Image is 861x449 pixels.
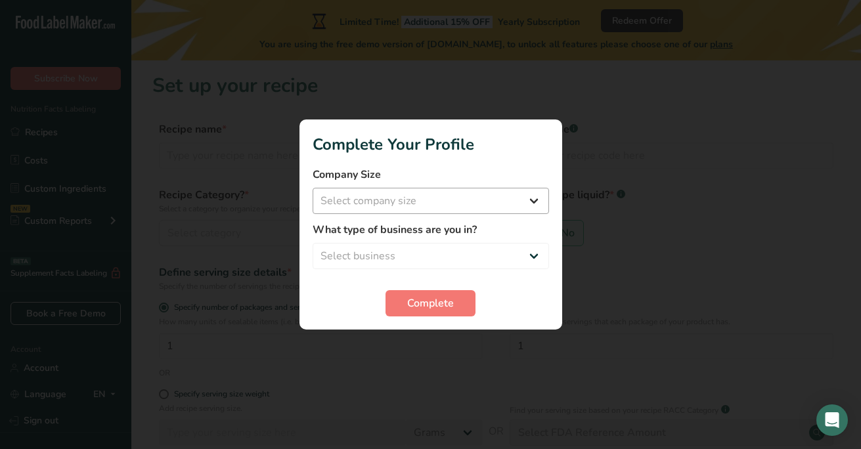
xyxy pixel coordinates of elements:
[407,295,454,311] span: Complete
[313,133,549,156] h1: Complete Your Profile
[313,222,549,238] label: What type of business are you in?
[386,290,475,316] button: Complete
[816,404,848,436] div: Open Intercom Messenger
[313,167,549,182] label: Company Size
